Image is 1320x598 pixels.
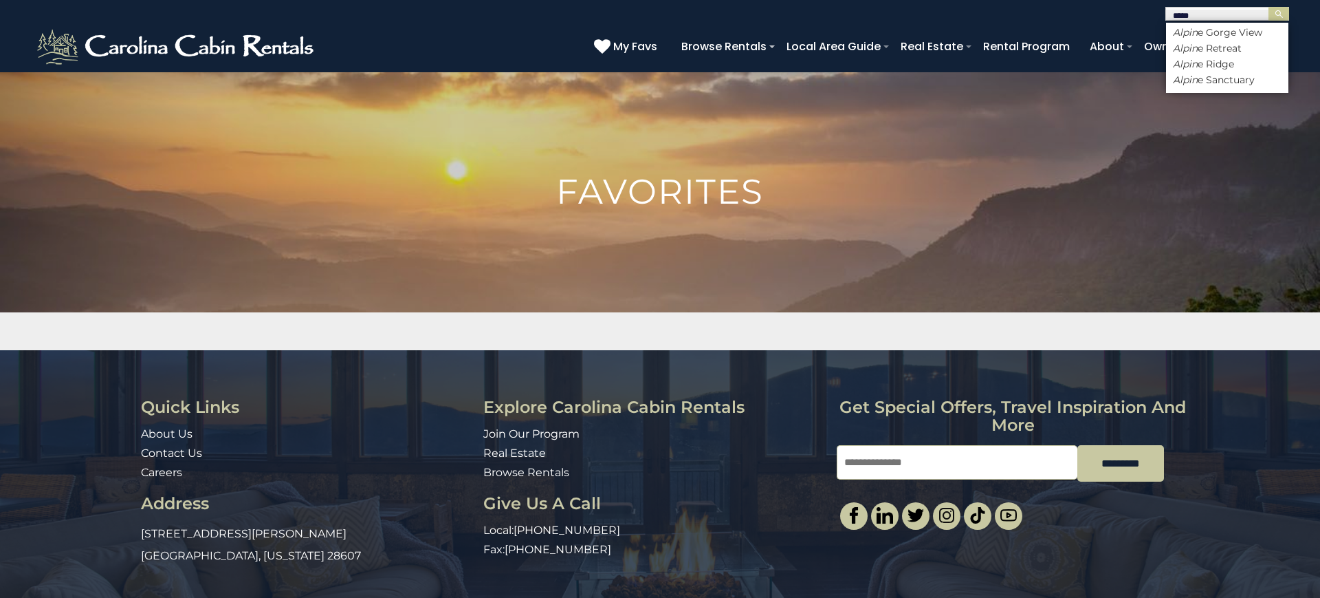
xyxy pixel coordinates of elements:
[969,507,986,524] img: tiktok.svg
[483,542,826,558] p: Fax:
[141,447,202,460] a: Contact Us
[1083,34,1131,58] a: About
[483,495,826,513] h3: Give Us A Call
[1166,42,1288,54] li: e Retreat
[514,524,620,537] a: [PHONE_NUMBER]
[1173,58,1198,70] em: Alpin
[483,427,580,440] a: Join Our Program
[846,507,862,524] img: facebook-single.svg
[34,26,320,67] img: White-1-2.png
[837,398,1189,435] h3: Get special offers, travel inspiration and more
[141,495,473,513] h3: Address
[674,34,773,58] a: Browse Rentals
[483,398,826,416] h3: Explore Carolina Cabin Rentals
[483,466,569,479] a: Browse Rentals
[1000,507,1017,524] img: youtube-light.svg
[1173,74,1198,86] em: Alpin
[613,38,657,55] span: My Favs
[894,34,970,58] a: Real Estate
[976,34,1077,58] a: Rental Program
[938,507,955,524] img: instagram-single.svg
[141,427,192,440] a: About Us
[1173,26,1198,39] em: Alpin
[483,447,546,460] a: Real Estate
[505,543,611,556] a: [PHONE_NUMBER]
[483,523,826,539] p: Local:
[1137,34,1219,58] a: Owner Login
[1166,58,1288,70] li: e Ridge
[1166,74,1288,86] li: e Sanctuary
[907,507,924,524] img: twitter-single.svg
[141,398,473,416] h3: Quick Links
[141,523,473,567] p: [STREET_ADDRESS][PERSON_NAME] [GEOGRAPHIC_DATA], [US_STATE] 28607
[1173,42,1198,54] em: Alpin
[877,507,893,524] img: linkedin-single.svg
[1166,26,1288,39] li: e Gorge View
[594,38,661,56] a: My Favs
[780,34,888,58] a: Local Area Guide
[141,466,182,479] a: Careers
